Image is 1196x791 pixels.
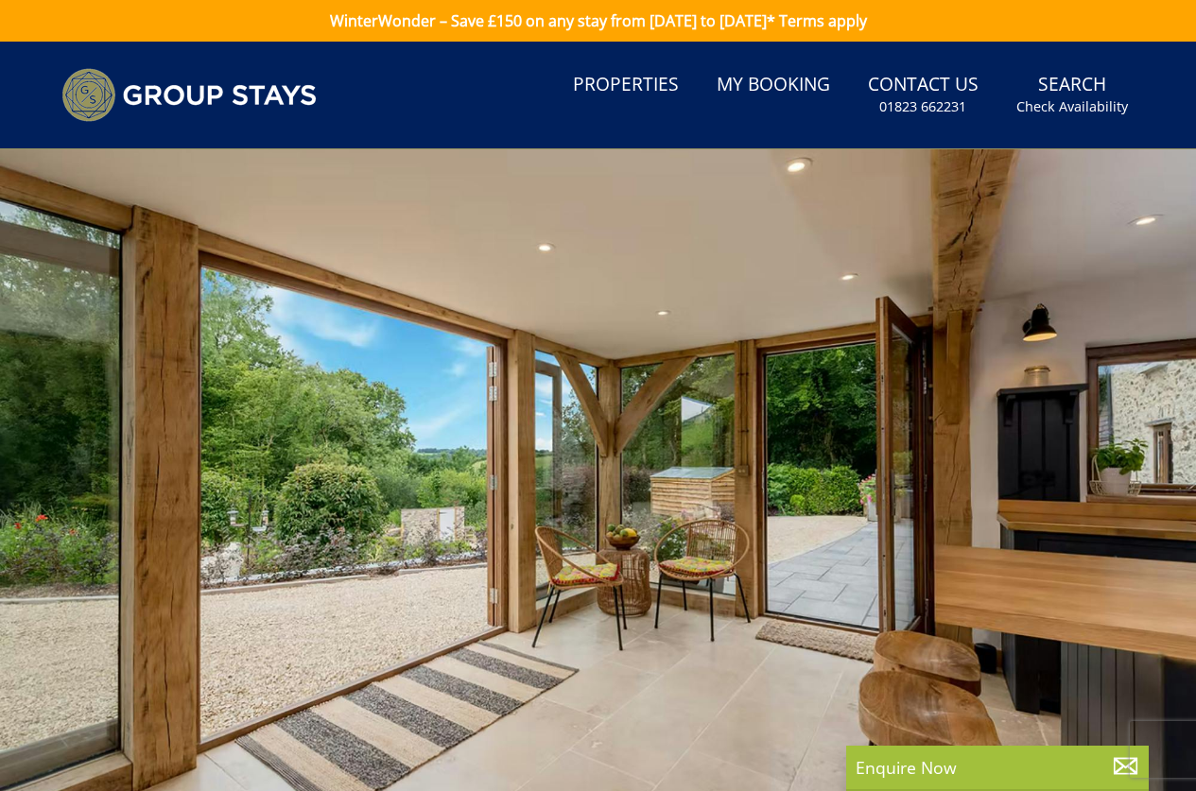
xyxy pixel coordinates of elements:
img: Group Stays [61,68,317,122]
p: Enquire Now [856,755,1139,780]
a: My Booking [709,64,838,107]
a: Properties [565,64,686,107]
a: Contact Us01823 662231 [860,64,986,126]
a: SearchCheck Availability [1009,64,1135,126]
small: 01823 662231 [879,97,966,116]
small: Check Availability [1016,97,1128,116]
